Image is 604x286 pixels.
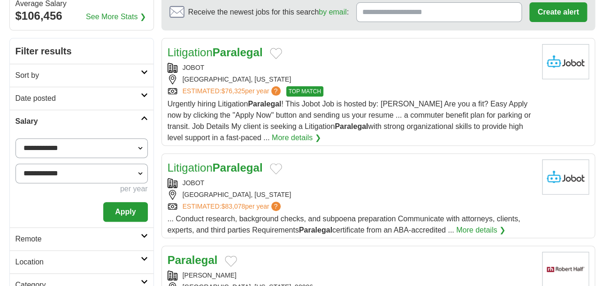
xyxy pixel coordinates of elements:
[168,190,535,200] div: [GEOGRAPHIC_DATA], [US_STATE]
[213,161,263,174] strong: Paralegal
[183,179,205,187] a: JOBOT
[271,202,281,211] span: ?
[222,203,245,210] span: $83,078
[183,64,205,71] a: JOBOT
[183,271,237,279] a: [PERSON_NAME]
[222,87,245,95] span: $76,325
[272,132,321,143] a: More details ❯
[168,254,218,266] a: Paralegal
[188,7,349,18] span: Receive the newest jobs for this search :
[15,256,141,268] h2: Location
[271,86,281,96] span: ?
[270,163,282,174] button: Add to favorite jobs
[183,86,283,97] a: ESTIMATED:$76,325per year?
[10,64,153,87] a: Sort by
[168,161,263,174] a: LitigationParalegal
[15,233,141,245] h2: Remote
[15,116,141,127] h2: Salary
[10,250,153,273] a: Location
[168,100,531,142] span: Urgently hiring Litigation ! This Jobot Job is hosted by: [PERSON_NAME] Are you a fit? Easy Apply...
[529,2,587,22] button: Create alert
[225,256,237,267] button: Add to favorite jobs
[168,46,263,59] a: LitigationParalegal
[103,202,147,222] button: Apply
[10,87,153,110] a: Date posted
[15,183,148,195] div: per year
[15,93,141,104] h2: Date posted
[10,227,153,250] a: Remote
[10,38,153,64] h2: Filter results
[248,100,281,108] strong: Paralegal
[270,48,282,59] button: Add to favorite jobs
[15,8,148,24] div: $106,456
[213,46,263,59] strong: Paralegal
[456,225,505,236] a: More details ❯
[286,86,323,97] span: TOP MATCH
[86,11,146,23] a: See More Stats ❯
[168,75,535,84] div: [GEOGRAPHIC_DATA], [US_STATE]
[542,159,589,195] img: Jobot logo
[10,110,153,133] a: Salary
[542,44,589,79] img: Jobot logo
[15,70,141,81] h2: Sort by
[319,8,347,16] a: by email
[183,202,283,211] a: ESTIMATED:$83,078per year?
[299,226,332,234] strong: Paralegal
[335,122,368,130] strong: Paralegal
[168,215,520,234] span: ... Conduct research, background checks, and subpoena preparation Communicate with attorneys, cli...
